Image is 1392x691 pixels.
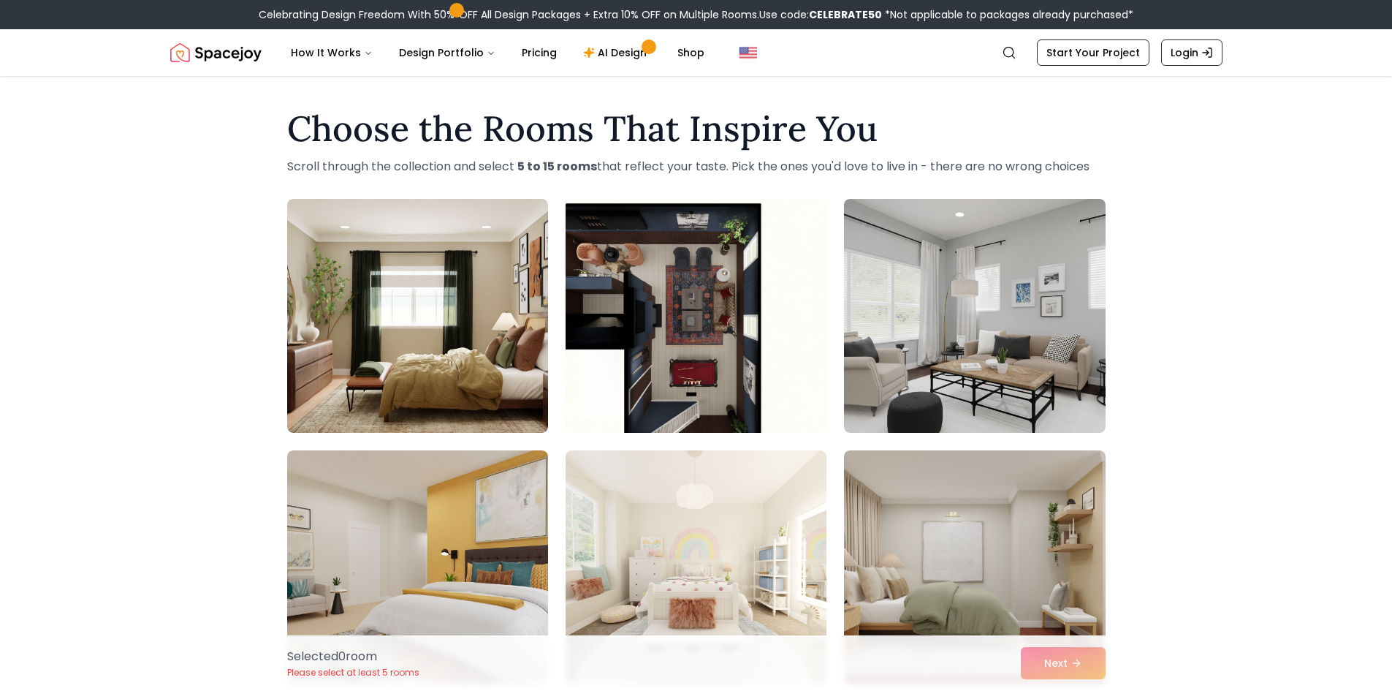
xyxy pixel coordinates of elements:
[287,158,1106,175] p: Scroll through the collection and select that reflect your taste. Pick the ones you'd love to liv...
[259,7,1133,22] div: Celebrating Design Freedom With 50% OFF All Design Packages + Extra 10% OFF on Multiple Rooms.
[571,38,663,67] a: AI Design
[566,199,826,433] img: Room room-2
[882,7,1133,22] span: *Not applicable to packages already purchased*
[844,199,1105,433] img: Room room-3
[170,29,1222,76] nav: Global
[739,44,757,61] img: United States
[287,667,419,679] p: Please select at least 5 rooms
[387,38,507,67] button: Design Portfolio
[566,450,826,684] img: Room room-5
[287,450,548,684] img: Room room-4
[170,38,262,67] a: Spacejoy
[809,7,882,22] b: CELEBRATE50
[666,38,716,67] a: Shop
[170,38,262,67] img: Spacejoy Logo
[1037,39,1149,66] a: Start Your Project
[1161,39,1222,66] a: Login
[517,158,597,175] strong: 5 to 15 rooms
[287,111,1106,146] h1: Choose the Rooms That Inspire You
[844,450,1105,684] img: Room room-6
[287,648,419,665] p: Selected 0 room
[510,38,568,67] a: Pricing
[279,38,384,67] button: How It Works
[759,7,882,22] span: Use code:
[279,38,716,67] nav: Main
[287,199,548,433] img: Room room-1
